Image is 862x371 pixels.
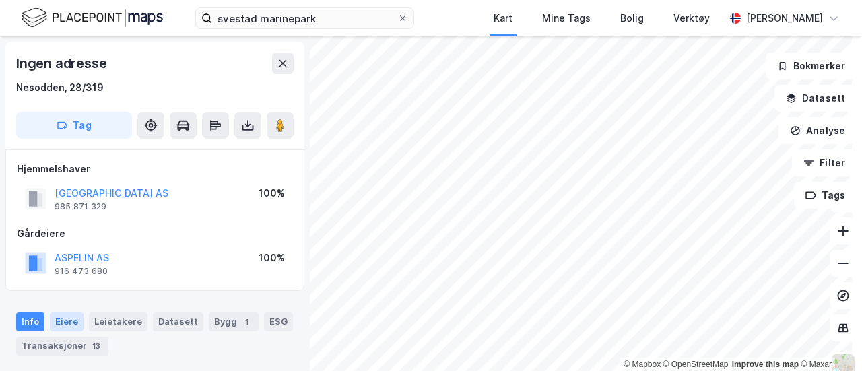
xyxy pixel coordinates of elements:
[16,53,109,74] div: Ingen adresse
[153,312,203,331] div: Datasett
[55,201,106,212] div: 985 871 329
[16,337,108,356] div: Transaksjoner
[22,6,163,30] img: logo.f888ab2527a4732fd821a326f86c7f29.svg
[663,360,729,369] a: OpenStreetMap
[240,315,253,329] div: 1
[794,182,857,209] button: Tags
[55,266,108,277] div: 916 473 680
[792,149,857,176] button: Filter
[766,53,857,79] button: Bokmerker
[50,312,84,331] div: Eiere
[17,161,293,177] div: Hjemmelshaver
[620,10,644,26] div: Bolig
[259,250,285,266] div: 100%
[16,312,44,331] div: Info
[209,312,259,331] div: Bygg
[732,360,799,369] a: Improve this map
[746,10,823,26] div: [PERSON_NAME]
[624,360,661,369] a: Mapbox
[17,226,293,242] div: Gårdeiere
[89,312,147,331] div: Leietakere
[542,10,591,26] div: Mine Tags
[259,185,285,201] div: 100%
[774,85,857,112] button: Datasett
[90,339,103,353] div: 13
[212,8,397,28] input: Søk på adresse, matrikkel, gårdeiere, leietakere eller personer
[494,10,512,26] div: Kart
[673,10,710,26] div: Verktøy
[264,312,293,331] div: ESG
[795,306,862,371] iframe: Chat Widget
[778,117,857,144] button: Analyse
[16,112,132,139] button: Tag
[16,79,104,96] div: Nesodden, 28/319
